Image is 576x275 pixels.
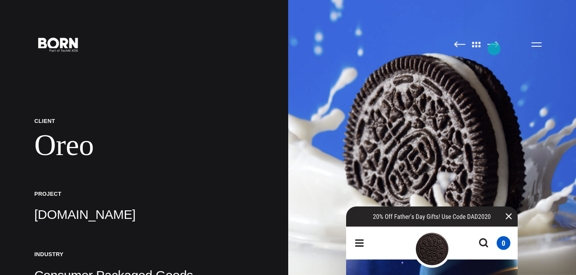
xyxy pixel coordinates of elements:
[487,41,499,48] img: Next Page
[526,35,547,53] button: Open
[454,41,465,48] img: Previous Page
[34,117,254,125] p: Client
[467,41,486,48] img: All Pages
[34,206,254,223] p: [DOMAIN_NAME]
[34,128,254,163] h1: Oreo
[34,251,254,258] h5: Industry
[34,190,254,197] h5: Project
